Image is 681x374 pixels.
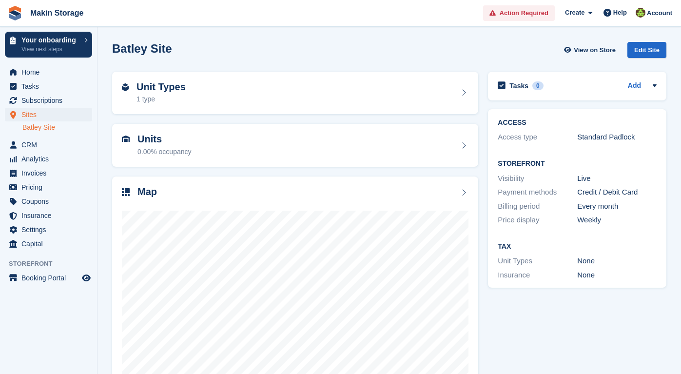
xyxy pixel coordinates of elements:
div: Standard Padlock [577,132,657,143]
div: Billing period [498,201,577,212]
a: Preview store [80,272,92,284]
img: stora-icon-8386f47178a22dfd0bd8f6a31ec36ba5ce8667c1dd55bd0f319d3a0aa187defe.svg [8,6,22,20]
a: menu [5,79,92,93]
img: unit-icn-7be61d7bf1b0ce9d3e12c5938cc71ed9869f7b940bace4675aadf7bd6d80202e.svg [122,136,130,142]
div: None [577,256,657,267]
div: Every month [577,201,657,212]
div: Credit / Debit Card [577,187,657,198]
div: 0 [532,81,544,90]
span: Settings [21,223,80,236]
div: None [577,270,657,281]
a: View on Store [563,42,620,58]
img: map-icn-33ee37083ee616e46c38cad1a60f524a97daa1e2b2c8c0bc3eb3415660979fc1.svg [122,188,130,196]
a: menu [5,237,92,251]
span: Action Required [500,8,548,18]
img: Makin Storage Team [636,8,645,18]
div: Payment methods [498,187,577,198]
a: Add [628,80,641,92]
h2: Unit Types [136,81,186,93]
span: Storefront [9,259,97,269]
a: Units 0.00% occupancy [112,124,478,167]
div: Visibility [498,173,577,184]
a: menu [5,138,92,152]
div: Edit Site [627,42,666,58]
span: Insurance [21,209,80,222]
h2: Batley Site [112,42,172,55]
a: Your onboarding View next steps [5,32,92,58]
a: Batley Site [22,123,92,132]
a: menu [5,271,92,285]
a: menu [5,223,92,236]
a: menu [5,65,92,79]
span: Sites [21,108,80,121]
a: menu [5,180,92,194]
a: menu [5,94,92,107]
div: 1 type [136,94,186,104]
span: Coupons [21,195,80,208]
span: Capital [21,237,80,251]
a: menu [5,195,92,208]
h2: ACCESS [498,119,657,127]
span: Pricing [21,180,80,194]
span: CRM [21,138,80,152]
a: Action Required [483,5,555,21]
span: Help [613,8,627,18]
span: Account [647,8,672,18]
h2: Storefront [498,160,657,168]
span: Create [565,8,584,18]
span: Tasks [21,79,80,93]
span: Booking Portal [21,271,80,285]
a: menu [5,152,92,166]
span: Invoices [21,166,80,180]
h2: Units [137,134,192,145]
div: Access type [498,132,577,143]
a: menu [5,166,92,180]
span: Home [21,65,80,79]
span: View on Store [574,45,616,55]
div: Live [577,173,657,184]
a: menu [5,108,92,121]
a: Edit Site [627,42,666,62]
div: Weekly [577,215,657,226]
h2: Tax [498,243,657,251]
div: 0.00% occupancy [137,147,192,157]
a: Makin Storage [26,5,87,21]
div: Price display [498,215,577,226]
img: unit-type-icn-2b2737a686de81e16bb02015468b77c625bbabd49415b5ef34ead5e3b44a266d.svg [122,83,129,91]
div: Unit Types [498,256,577,267]
span: Subscriptions [21,94,80,107]
p: Your onboarding [21,37,79,43]
div: Insurance [498,270,577,281]
p: View next steps [21,45,79,54]
h2: Tasks [509,81,528,90]
h2: Map [137,186,157,197]
a: menu [5,209,92,222]
a: Unit Types 1 type [112,72,478,115]
span: Analytics [21,152,80,166]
